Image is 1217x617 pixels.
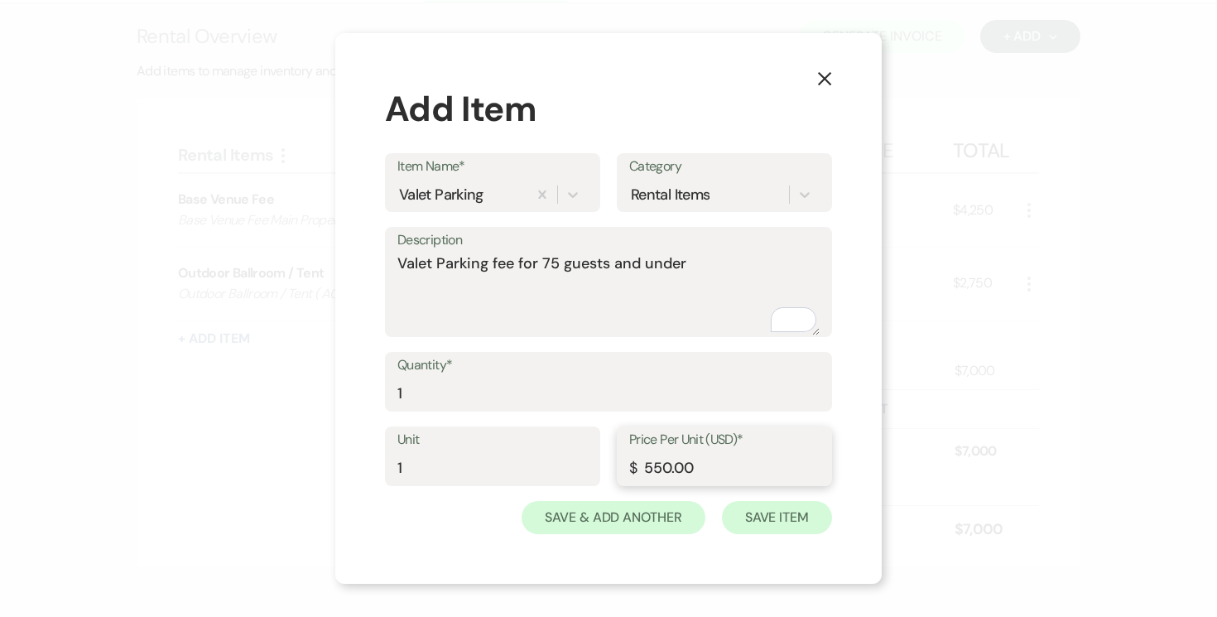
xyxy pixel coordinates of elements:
[522,501,705,534] button: Save & Add Another
[397,155,588,179] label: Item Name*
[399,184,483,206] div: Valet Parking
[629,155,820,179] label: Category
[397,354,820,378] label: Quantity*
[385,83,832,135] div: Add Item
[397,428,588,452] label: Unit
[397,253,820,335] textarea: To enrich screen reader interactions, please activate Accessibility in Grammarly extension settings
[629,457,637,480] div: $
[629,428,820,452] label: Price Per Unit (USD)*
[631,184,710,206] div: Rental Items
[722,501,832,534] button: Save Item
[397,229,820,253] label: Description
